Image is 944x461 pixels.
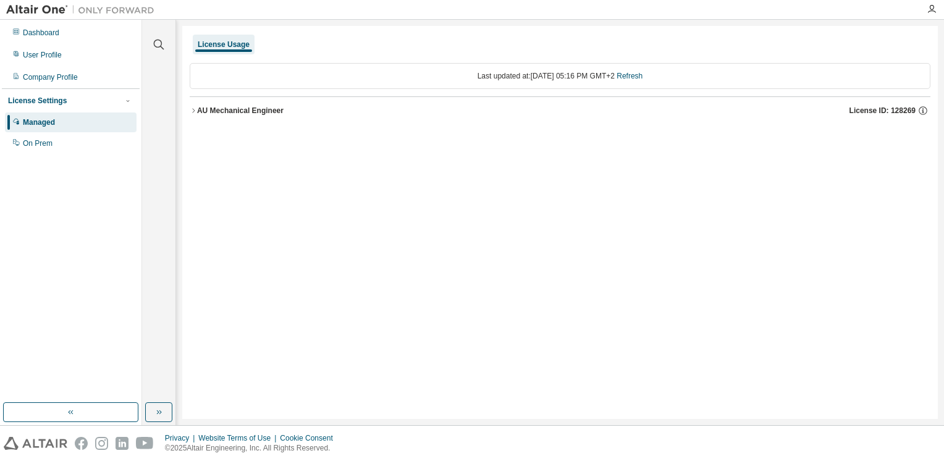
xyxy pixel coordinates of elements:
div: Managed [23,117,55,127]
img: linkedin.svg [116,437,129,450]
div: AU Mechanical Engineer [197,106,284,116]
div: Cookie Consent [280,433,340,443]
span: License ID: 128269 [849,106,916,116]
a: Refresh [617,72,643,80]
div: Website Terms of Use [198,433,280,443]
div: Privacy [165,433,198,443]
img: Altair One [6,4,161,16]
div: On Prem [23,138,53,148]
div: Last updated at: [DATE] 05:16 PM GMT+2 [190,63,930,89]
div: Dashboard [23,28,59,38]
img: facebook.svg [75,437,88,450]
img: altair_logo.svg [4,437,67,450]
img: youtube.svg [136,437,154,450]
div: User Profile [23,50,62,60]
img: instagram.svg [95,437,108,450]
p: © 2025 Altair Engineering, Inc. All Rights Reserved. [165,443,340,454]
div: License Usage [198,40,250,49]
div: License Settings [8,96,67,106]
button: AU Mechanical EngineerLicense ID: 128269 [190,97,930,124]
div: Company Profile [23,72,78,82]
